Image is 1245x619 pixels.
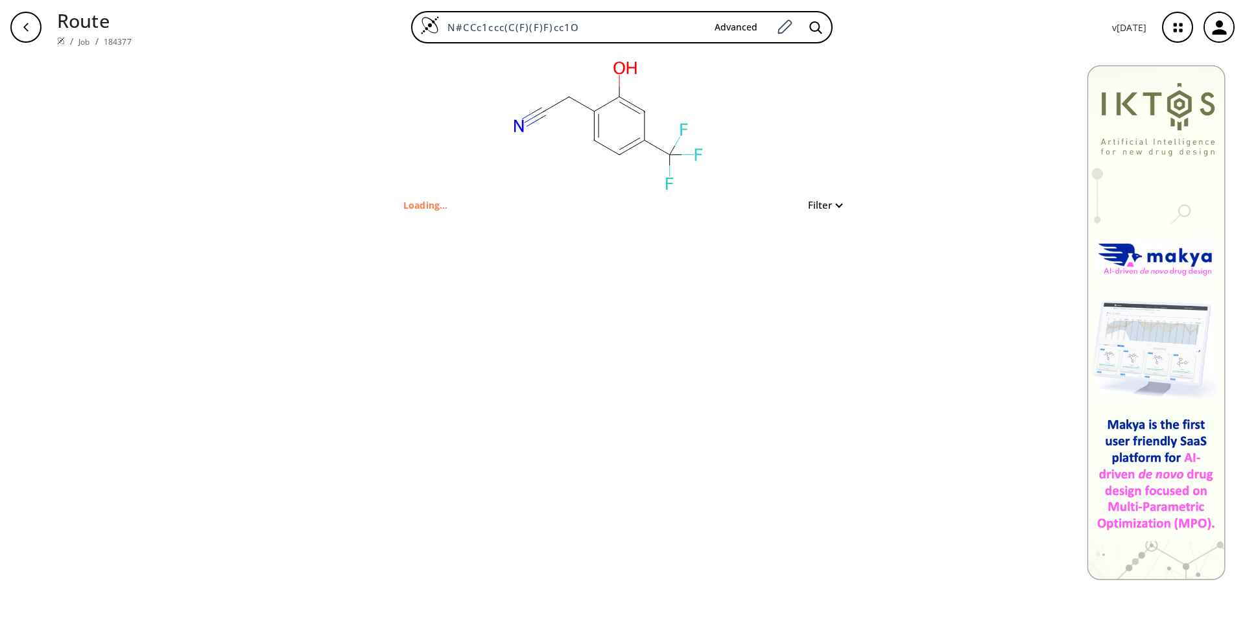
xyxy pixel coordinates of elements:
[57,6,132,34] p: Route
[1112,21,1146,34] p: v [DATE]
[420,16,440,35] img: Logo Spaya
[70,34,73,48] li: /
[440,21,704,34] input: Enter SMILES
[800,200,842,210] button: Filter
[1087,65,1226,580] img: Banner
[479,54,738,197] svg: N#CCc1ccc(C(F)(F)F)cc1O
[78,36,89,47] a: Job
[95,34,99,48] li: /
[104,36,132,47] a: 184377
[704,16,768,40] button: Advanced
[57,37,65,45] img: Spaya logo
[403,198,448,212] p: Loading...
